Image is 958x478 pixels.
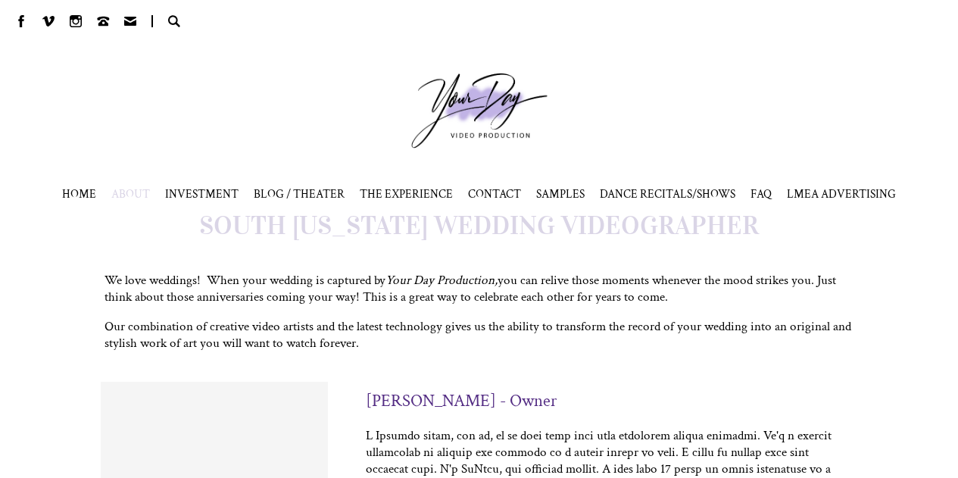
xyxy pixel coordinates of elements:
[62,186,96,202] a: HOME
[165,186,239,202] a: INVESTMENT
[105,272,836,305] span: We love weddings! When your wedding is captured by you can relive those moments whenever the mood...
[366,389,557,412] h3: [PERSON_NAME] - Owner
[105,318,851,351] span: Our combination of creative video artists and the latest technology gives us the ability to trans...
[111,186,150,202] a: ABOUT
[468,186,521,202] a: CONTACT
[254,186,345,202] a: BLOG / THEATER
[389,50,570,171] a: Your Day Production Logo
[385,272,498,289] em: Your Day Production,
[600,186,735,202] span: DANCE RECITALS/SHOWS
[101,209,858,242] h1: SOUTH [US_STATE] WEDDING VIDEOGRAPHER
[787,186,896,202] a: LMEA ADVERTISING
[360,186,453,202] a: THE EXPERIENCE
[750,186,772,202] a: FAQ
[536,186,585,202] span: SAMPLES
